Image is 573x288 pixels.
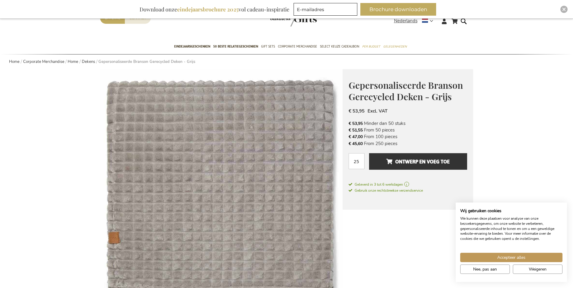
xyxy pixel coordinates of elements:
[383,43,407,50] span: Gelegenheden
[349,153,365,169] input: Aantal
[349,187,423,193] a: Gebruik onze rechtstreekse verzendservice
[513,265,562,274] button: Alle cookies weigeren
[261,43,275,50] span: Gift Sets
[360,3,436,16] button: Brochure downloaden
[349,141,363,147] span: € 45,60
[368,108,387,114] span: Excl. VAT
[562,8,566,11] img: Close
[349,140,467,147] li: From 250 pieces
[278,43,317,50] span: Corporate Merchandise
[394,17,417,24] span: Nederlands
[294,3,357,16] input: E-mailadres
[9,59,20,64] a: Home
[98,59,195,64] strong: Gepersonaliseerde Branson Gerecycled Deken - Grijs
[349,120,467,127] li: Minder dan 50 stuks
[473,266,497,272] span: Nee, pas aan
[497,254,525,261] span: Accepteer alles
[68,59,78,64] a: Home
[460,216,562,241] p: We kunnen deze plaatsen voor analyse van onze bezoekersgegevens, om onze website te verbeteren, g...
[294,3,359,17] form: marketing offers and promotions
[177,6,239,13] b: eindejaarsbrochure 2025
[386,157,450,166] span: Ontwerp en voeg toe
[349,133,467,140] li: From 100 pieces
[460,253,562,262] button: Accepteer alle cookies
[82,59,95,64] a: Dekens
[394,17,437,24] div: Nederlands
[460,208,562,214] h2: Wij gebruiken cookies
[349,79,463,103] span: Gepersonaliseerde Branson Gerecycled Deken - Grijs
[460,265,510,274] button: Pas cookie voorkeuren aan
[349,134,363,140] span: € 47,00
[349,188,423,193] span: Gebruik onze rechtstreekse verzendservice
[349,182,467,187] a: Geleverd in 3 tot 6 werkdagen
[213,43,258,50] span: 50 beste relatiegeschenken
[349,108,365,114] span: € 53,95
[369,153,467,170] button: Ontwerp en voeg toe
[320,43,359,50] span: Select Keuze Cadeaubon
[349,121,363,126] span: € 53,95
[137,3,292,16] div: Download onze vol cadeau-inspiratie
[529,266,547,272] span: Weigeren
[349,127,467,133] li: From 50 pieces
[349,127,363,133] span: € 51,55
[174,43,210,50] span: Eindejaarsgeschenken
[560,6,568,13] div: Close
[23,59,64,64] a: Corporate Merchandise
[362,43,380,50] span: Per Budget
